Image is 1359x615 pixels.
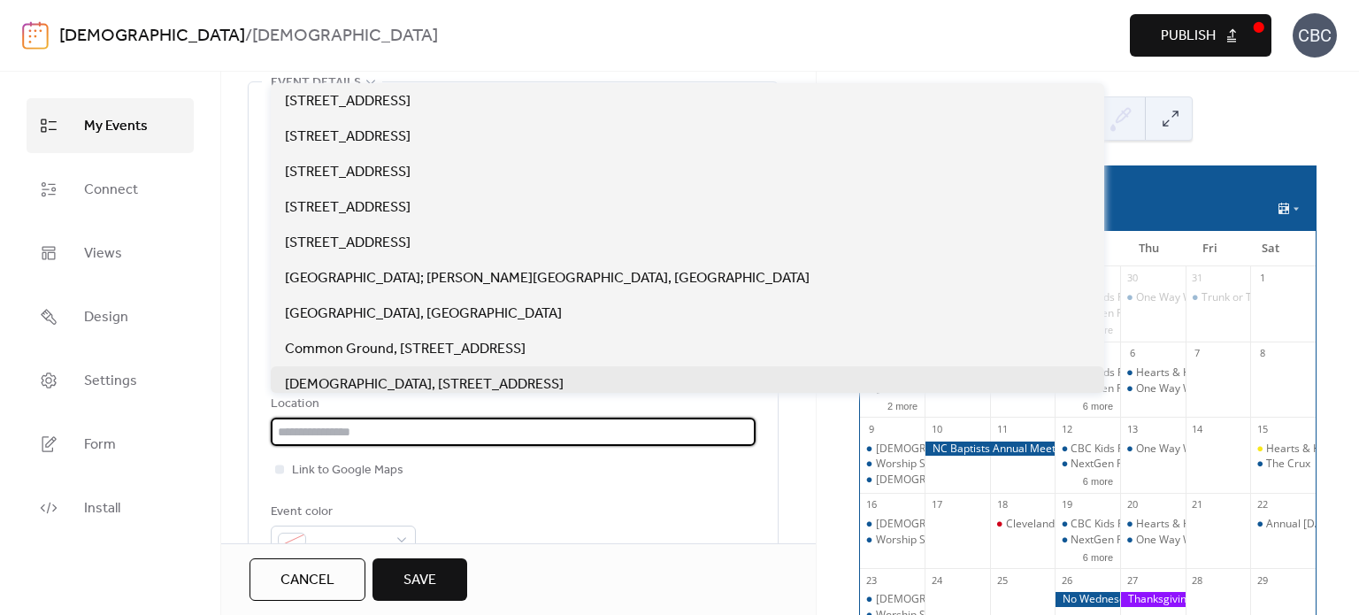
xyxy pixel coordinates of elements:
[930,498,943,511] div: 17
[1120,442,1186,457] div: One Way Worship Rehearsal
[1255,422,1269,435] div: 15
[285,374,564,396] span: [DEMOGRAPHIC_DATA], [STREET_ADDRESS]
[876,457,956,472] div: Worship Service
[1120,517,1186,532] div: Hearts & Hands
[27,289,194,344] a: Design
[1125,347,1139,360] div: 6
[990,517,1056,532] div: Cleveland Homeschool Co-op
[1060,498,1073,511] div: 19
[1120,290,1186,305] div: One Way Worship Rehearsal
[1006,517,1151,532] div: Cleveland Homeschool Co-op
[865,422,879,435] div: 9
[1120,592,1186,607] div: Thanksgiving
[1125,573,1139,587] div: 27
[1076,549,1120,564] button: 6 more
[1179,231,1240,266] div: Fri
[403,570,436,591] span: Save
[1191,498,1204,511] div: 21
[925,442,1055,457] div: NC Baptists Annual Meeting
[1136,533,1276,548] div: One Way Worship Rehearsal
[995,422,1009,435] div: 11
[22,21,49,50] img: logo
[27,226,194,281] a: Views
[1060,573,1073,587] div: 26
[860,457,925,472] div: Worship Service
[1071,457,1200,472] div: NextGen Praise Rehearsal
[372,558,467,601] button: Save
[1055,592,1120,607] div: No Wednesday Evening Activities
[1293,13,1337,58] div: CBC
[1060,422,1073,435] div: 12
[285,304,562,325] span: [GEOGRAPHIC_DATA], [GEOGRAPHIC_DATA]
[84,367,137,396] span: Settings
[84,431,116,459] span: Form
[59,19,245,53] a: [DEMOGRAPHIC_DATA]
[27,98,194,153] a: My Events
[880,397,925,412] button: 2 more
[1136,381,1276,396] div: One Way Worship Rehearsal
[1120,365,1186,381] div: Hearts & Hands
[84,176,138,204] span: Connect
[1055,442,1120,457] div: CBC Kids Praise Rehearsal
[285,91,411,112] span: [STREET_ADDRESS]
[271,502,412,523] div: Event color
[1202,290,1272,305] div: Trunk or Treat
[1255,498,1269,511] div: 22
[285,233,411,254] span: [STREET_ADDRESS]
[285,339,526,360] span: Common Ground, [STREET_ADDRESS]
[876,517,1030,532] div: [DEMOGRAPHIC_DATA] Project
[876,442,1030,457] div: [DEMOGRAPHIC_DATA] Project
[876,533,956,548] div: Worship Service
[84,495,120,523] span: Install
[1161,26,1216,47] span: Publish
[285,268,810,289] span: [GEOGRAPHIC_DATA]; [PERSON_NAME][GEOGRAPHIC_DATA], [GEOGRAPHIC_DATA]
[995,498,1009,511] div: 18
[252,19,438,53] b: [DEMOGRAPHIC_DATA]
[860,517,925,532] div: Gospel Project
[1055,533,1120,548] div: NextGen Praise Rehearsal
[1120,533,1186,548] div: One Way Worship Rehearsal
[1136,442,1276,457] div: One Way Worship Rehearsal
[1076,397,1120,412] button: 6 more
[27,162,194,217] a: Connect
[285,162,411,183] span: [STREET_ADDRESS]
[1136,517,1215,532] div: Hearts & Hands
[1055,457,1120,472] div: NextGen Praise Rehearsal
[1125,272,1139,285] div: 30
[860,592,925,607] div: Gospel Project
[245,19,252,53] b: /
[1266,457,1310,472] div: The Crux
[1136,365,1215,381] div: Hearts & Hands
[84,304,128,332] span: Design
[1191,573,1204,587] div: 28
[1255,272,1269,285] div: 1
[1071,442,1201,457] div: CBC Kids Praise Rehearsal
[1255,347,1269,360] div: 8
[1191,347,1204,360] div: 7
[1240,231,1301,266] div: Sat
[1130,14,1271,57] button: Publish
[1250,457,1316,472] div: The Crux
[860,473,925,488] div: Church Council
[860,533,925,548] div: Worship Service
[876,592,1030,607] div: [DEMOGRAPHIC_DATA] Project
[1071,517,1201,532] div: CBC Kids Praise Rehearsal
[860,442,925,457] div: Gospel Project
[27,353,194,408] a: Settings
[1250,517,1316,532] div: Annual Thanksgiving Dinner
[292,460,403,481] span: Link to Google Maps
[1118,231,1179,266] div: Thu
[250,558,365,601] button: Cancel
[1186,290,1251,305] div: Trunk or Treat
[84,240,122,268] span: Views
[876,473,1032,488] div: [DEMOGRAPHIC_DATA] Council
[1191,272,1204,285] div: 31
[285,197,411,219] span: [STREET_ADDRESS]
[1250,442,1316,457] div: Hearts & Hands at NarrowWay Dinner Theatre
[930,573,943,587] div: 24
[285,127,411,148] span: [STREET_ADDRESS]
[865,498,879,511] div: 16
[1055,517,1120,532] div: CBC Kids Praise Rehearsal
[27,480,194,535] a: Install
